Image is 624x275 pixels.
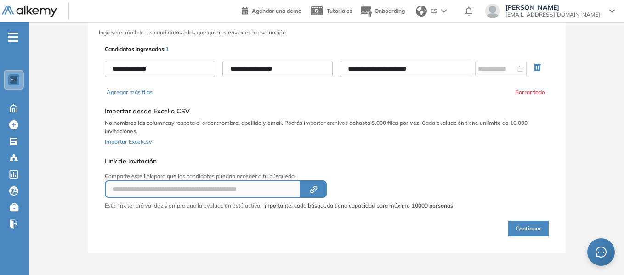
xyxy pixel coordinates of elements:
[505,4,600,11] span: [PERSON_NAME]
[242,5,301,16] a: Agendar una demo
[218,119,282,126] b: nombre, apellido y email
[105,119,549,135] p: y respeta el orden: . Podrás importar archivos de . Cada evaluación tiene un .
[431,7,437,15] span: ES
[105,119,528,135] b: límite de 10.000 invitaciones
[165,45,169,52] span: 1
[105,157,453,165] h5: Link de invitación
[327,7,352,14] span: Tutoriales
[107,88,153,96] button: Agregar más filas
[508,221,549,236] button: Continuar
[374,7,405,14] span: Onboarding
[105,45,169,53] p: Candidatos ingresados:
[2,6,57,17] img: Logo
[356,119,419,126] b: hasta 5.000 filas por vez
[8,36,18,38] i: -
[505,11,600,18] span: [EMAIL_ADDRESS][DOMAIN_NAME]
[105,138,152,145] span: Importar Excel/csv
[596,247,607,258] span: message
[252,7,301,14] span: Agendar una demo
[105,202,261,210] p: Este link tendrá validez siempre que la evaluación esté activa.
[412,202,453,209] strong: 10000 personas
[105,135,152,146] button: Importar Excel/csv
[99,29,555,36] h3: Ingresa el mail de los candidatos a los que quieres enviarles la evaluación.
[515,88,545,96] button: Borrar todo
[441,9,447,13] img: arrow
[105,119,171,126] b: No nombres las columnas
[263,202,453,210] span: Importante: cada búsqueda tiene capacidad para máximo
[10,76,17,84] img: https://assets.alkemy.org/workspaces/1802/d452bae4-97f6-47ab-b3bf-1c40240bc960.jpg
[416,6,427,17] img: world
[105,107,549,115] h5: Importar desde Excel o CSV
[105,172,453,180] p: Comparte este link para que los candidatos puedan acceder a tu búsqueda.
[360,1,405,21] button: Onboarding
